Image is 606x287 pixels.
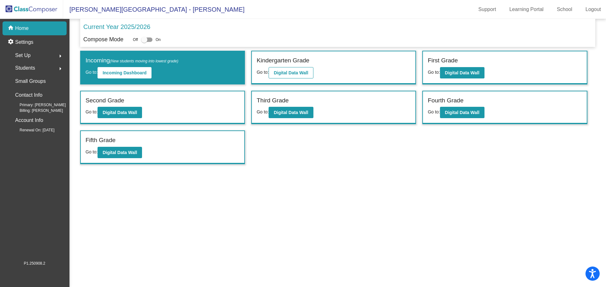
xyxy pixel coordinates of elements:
[9,108,63,113] span: Billing: [PERSON_NAME]
[15,51,31,60] span: Set Up
[8,25,15,32] mat-icon: home
[83,22,150,32] p: Current Year 2025/2026
[428,70,440,75] span: Go to:
[269,67,313,78] button: Digital Data Wall
[428,56,458,65] label: First Grade
[504,4,549,14] a: Learning Portal
[440,107,484,118] button: Digital Data Wall
[86,149,98,154] span: Go to:
[56,52,64,60] mat-icon: arrow_right
[15,116,43,125] p: Account Info
[9,127,54,133] span: Renewal On: [DATE]
[274,70,308,75] b: Digital Data Wall
[56,65,64,72] mat-icon: arrow_right
[86,70,98,75] span: Go to:
[103,150,137,155] b: Digital Data Wall
[15,25,29,32] p: Home
[428,109,440,114] span: Go to:
[428,96,463,105] label: Fourth Grade
[98,107,142,118] button: Digital Data Wall
[580,4,606,14] a: Logout
[257,70,269,75] span: Go to:
[257,96,288,105] label: Third Grade
[440,67,484,78] button: Digital Data Wall
[8,38,15,46] mat-icon: settings
[552,4,577,14] a: School
[9,102,66,108] span: Primary: [PERSON_NAME]
[15,77,46,86] p: Small Groups
[103,110,137,115] b: Digital Data Wall
[86,96,124,105] label: Second Grade
[15,38,33,46] p: Settings
[110,59,178,63] span: (New students moving into lowest grade)
[86,56,178,65] label: Incoming
[15,91,42,100] p: Contact Info
[133,37,138,43] span: Off
[86,136,116,145] label: Fifth Grade
[63,4,245,14] span: [PERSON_NAME][GEOGRAPHIC_DATA] - [PERSON_NAME]
[103,70,146,75] b: Incoming Dashboard
[15,64,35,72] span: Students
[98,147,142,158] button: Digital Data Wall
[257,109,269,114] span: Go to:
[445,110,479,115] b: Digital Data Wall
[98,67,151,78] button: Incoming Dashboard
[274,110,308,115] b: Digital Data Wall
[473,4,501,14] a: Support
[156,37,161,43] span: On
[269,107,313,118] button: Digital Data Wall
[257,56,309,65] label: Kindergarten Grade
[86,109,98,114] span: Go to:
[83,35,123,44] p: Compose Mode
[445,70,479,75] b: Digital Data Wall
